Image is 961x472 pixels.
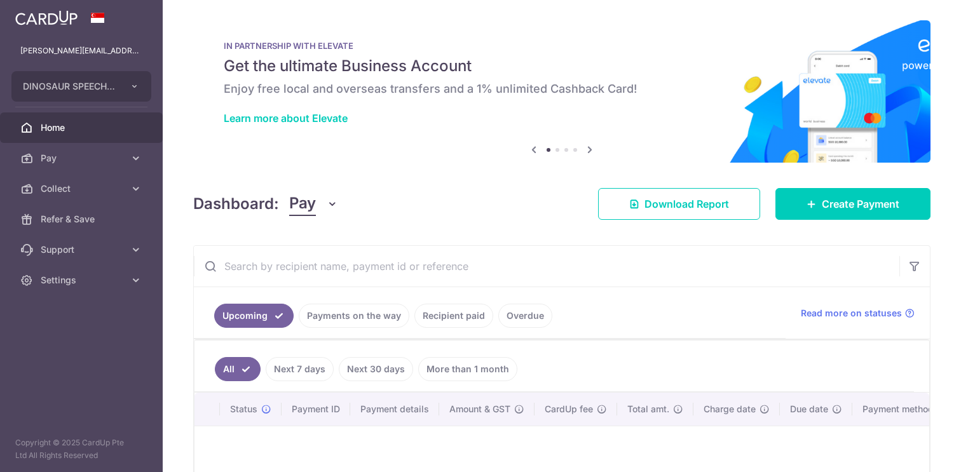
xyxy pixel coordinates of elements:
a: Upcoming [214,304,294,328]
h4: Dashboard: [193,192,279,215]
img: CardUp [15,10,78,25]
span: Settings [41,274,125,287]
img: Renovation banner [193,20,930,163]
span: Create Payment [822,196,899,212]
span: Pay [41,152,125,165]
a: Read more on statuses [801,307,915,320]
span: Total amt. [627,403,669,415]
span: Amount & GST [449,403,510,415]
p: IN PARTNERSHIP WITH ELEVATE [224,41,900,51]
span: Support [41,243,125,256]
a: Recipient paid [414,304,493,328]
span: Due date [790,403,828,415]
span: Pay [289,192,316,216]
span: Charge date [704,403,756,415]
button: DINOSAUR SPEECH THERAPY PTE. LTD. [11,71,151,102]
a: Learn more about Elevate [224,112,348,125]
button: Pay [289,192,338,216]
p: [PERSON_NAME][EMAIL_ADDRESS][DOMAIN_NAME] [20,44,142,57]
input: Search by recipient name, payment id or reference [194,246,899,287]
a: Next 7 days [266,357,334,381]
span: Download Report [644,196,729,212]
th: Payment method [852,393,949,426]
span: Home [41,121,125,134]
h5: Get the ultimate Business Account [224,56,900,76]
a: Download Report [598,188,760,220]
span: DINOSAUR SPEECH THERAPY PTE. LTD. [23,80,117,93]
a: All [215,357,261,381]
a: More than 1 month [418,357,517,381]
span: Refer & Save [41,213,125,226]
a: Create Payment [775,188,930,220]
a: Next 30 days [339,357,413,381]
span: Read more on statuses [801,307,902,320]
span: CardUp fee [545,403,593,415]
th: Payment ID [282,393,350,426]
span: Status [230,403,257,415]
a: Overdue [498,304,552,328]
h6: Enjoy free local and overseas transfers and a 1% unlimited Cashback Card! [224,81,900,97]
a: Payments on the way [299,304,409,328]
span: Collect [41,182,125,195]
th: Payment details [350,393,439,426]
